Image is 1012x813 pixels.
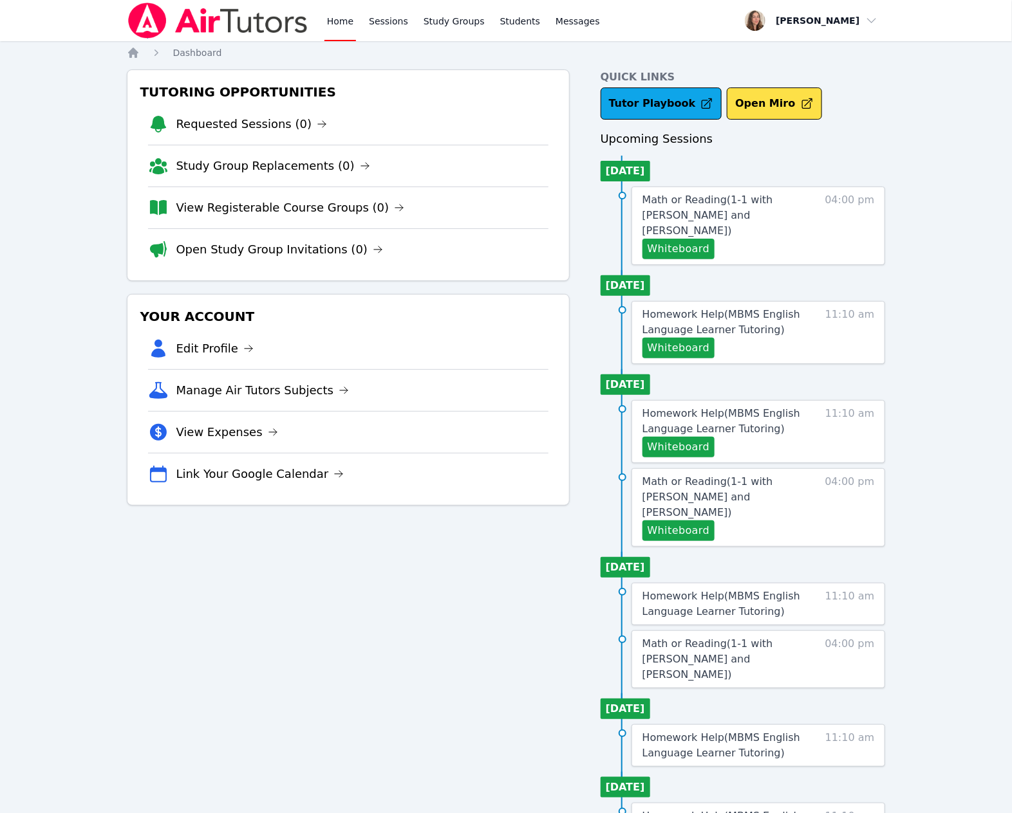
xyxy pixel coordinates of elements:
[601,87,722,120] a: Tutor Playbook
[825,589,875,619] span: 11:10 am
[642,194,773,237] span: Math or Reading ( 1-1 with [PERSON_NAME] and [PERSON_NAME] )
[825,406,875,457] span: 11:10 am
[642,308,800,336] span: Homework Help ( MBMS English Language Learner Tutoring )
[642,589,817,619] a: Homework Help(MBMS English Language Learner Tutoring)
[601,699,650,719] li: [DATE]
[642,520,715,541] button: Whiteboard
[176,381,350,399] a: Manage Air Tutors Subjects
[642,475,773,518] span: Math or Reading ( 1-1 with [PERSON_NAME] and [PERSON_NAME] )
[127,46,886,59] nav: Breadcrumb
[173,46,222,59] a: Dashboard
[601,557,650,578] li: [DATE]
[642,307,817,338] a: Homework Help(MBMS English Language Learner Tutoring)
[601,130,886,148] h3: Upcoming Sessions
[601,374,650,395] li: [DATE]
[176,199,405,217] a: View Registerable Course Groups (0)
[642,730,817,761] a: Homework Help(MBMS English Language Learner Tutoring)
[138,305,559,328] h3: Your Account
[825,192,875,259] span: 04:00 pm
[601,275,650,296] li: [DATE]
[825,636,875,682] span: 04:00 pm
[642,636,817,682] a: Math or Reading(1-1 with [PERSON_NAME] and [PERSON_NAME])
[642,406,817,437] a: Homework Help(MBMS English Language Learner Tutoring)
[601,69,886,85] h4: Quick Links
[642,239,715,259] button: Whiteboard
[642,731,800,759] span: Homework Help ( MBMS English Language Learner Tutoring )
[173,48,222,58] span: Dashboard
[176,423,278,441] a: View Expenses
[601,161,650,181] li: [DATE]
[601,777,650,798] li: [DATE]
[727,87,821,120] button: Open Miro
[642,192,817,239] a: Math or Reading(1-1 with [PERSON_NAME] and [PERSON_NAME])
[642,437,715,457] button: Whiteboard
[642,407,800,435] span: Homework Help ( MBMS English Language Learner Tutoring )
[642,474,817,520] a: Math or Reading(1-1 with [PERSON_NAME] and [PERSON_NAME])
[825,307,875,358] span: 11:10 am
[825,730,875,761] span: 11:10 am
[556,15,600,28] span: Messages
[176,157,370,175] a: Study Group Replacements (0)
[127,3,309,39] img: Air Tutors
[642,637,773,681] span: Math or Reading ( 1-1 with [PERSON_NAME] and [PERSON_NAME] )
[176,340,254,358] a: Edit Profile
[138,80,559,104] h3: Tutoring Opportunities
[176,241,384,259] a: Open Study Group Invitations (0)
[176,115,328,133] a: Requested Sessions (0)
[642,590,800,617] span: Homework Help ( MBMS English Language Learner Tutoring )
[176,465,344,483] a: Link Your Google Calendar
[825,474,875,541] span: 04:00 pm
[642,338,715,358] button: Whiteboard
